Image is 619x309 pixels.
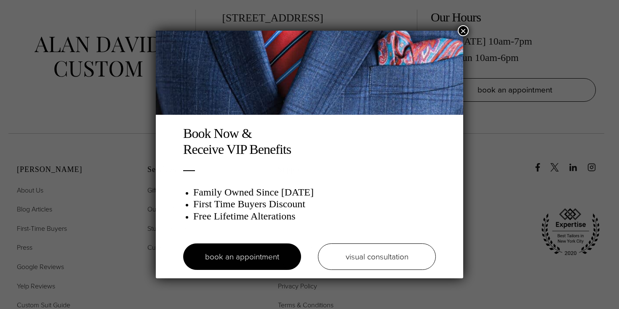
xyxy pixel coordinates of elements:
[193,198,436,210] h3: First Time Buyers Discount
[458,25,469,36] button: Close
[183,243,301,270] a: book an appointment
[183,125,436,158] h2: Book Now & Receive VIP Benefits
[193,210,436,222] h3: Free Lifetime Alterations
[318,243,436,270] a: visual consultation
[19,6,37,13] span: Help
[193,186,436,198] h3: Family Owned Since [DATE]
